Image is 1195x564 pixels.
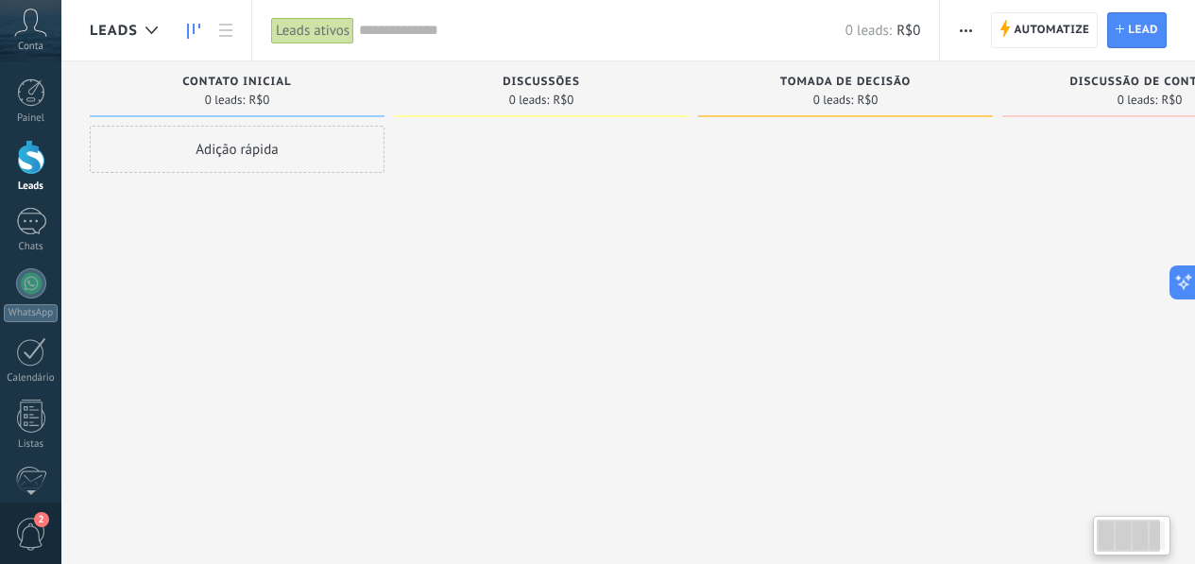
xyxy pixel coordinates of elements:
[509,94,550,106] span: 0 leads:
[952,12,980,48] button: Mais
[205,94,246,106] span: 0 leads:
[845,22,892,40] span: 0 leads:
[1014,13,1089,47] span: Automatize
[896,22,920,40] span: R$0
[991,12,1098,48] a: Automatize
[248,94,269,106] span: R$0
[4,304,58,322] div: WhatsApp
[178,12,210,49] a: Leads
[90,22,138,40] span: Leads
[34,512,49,527] span: 2
[403,76,679,92] div: Discussões
[857,94,878,106] span: R$0
[99,76,375,92] div: Contato inicial
[4,438,59,451] div: Listas
[182,76,291,89] span: Contato inicial
[90,126,384,173] div: Adição rápida
[553,94,573,106] span: R$0
[4,180,59,193] div: Leads
[1161,94,1182,106] span: R$0
[18,41,43,53] span: Conta
[210,12,242,49] a: Lista
[4,112,59,125] div: Painel
[1107,12,1167,48] a: Lead
[271,17,354,44] div: Leads ativos
[708,76,983,92] div: Tomada de decisão
[813,94,854,106] span: 0 leads:
[1118,94,1158,106] span: 0 leads:
[4,372,59,385] div: Calendário
[503,76,580,89] span: Discussões
[4,241,59,253] div: Chats
[780,76,911,89] span: Tomada de decisão
[1128,13,1158,47] span: Lead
